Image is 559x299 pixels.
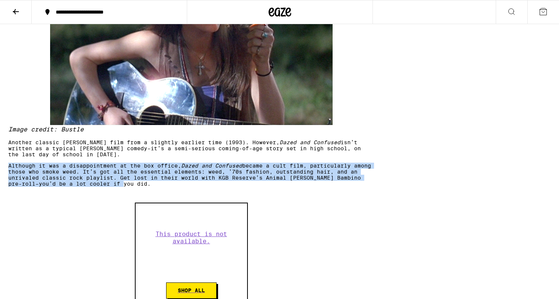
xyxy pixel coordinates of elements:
[146,230,237,245] p: This product is not available.
[279,139,341,145] em: Dazed and Confused
[8,125,374,134] figcaption: Image credit: Bustle
[5,5,54,11] span: Hi. Need any help?
[181,163,242,169] em: Dazed and Confused
[8,139,374,157] p: Another classic [PERSON_NAME] film from a slightly earlier time (1993). However, isn’t written as...
[166,282,217,299] a: Shop All
[8,163,374,187] p: Although it was a disappointment at the box office, became a cult film, particularly among those ...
